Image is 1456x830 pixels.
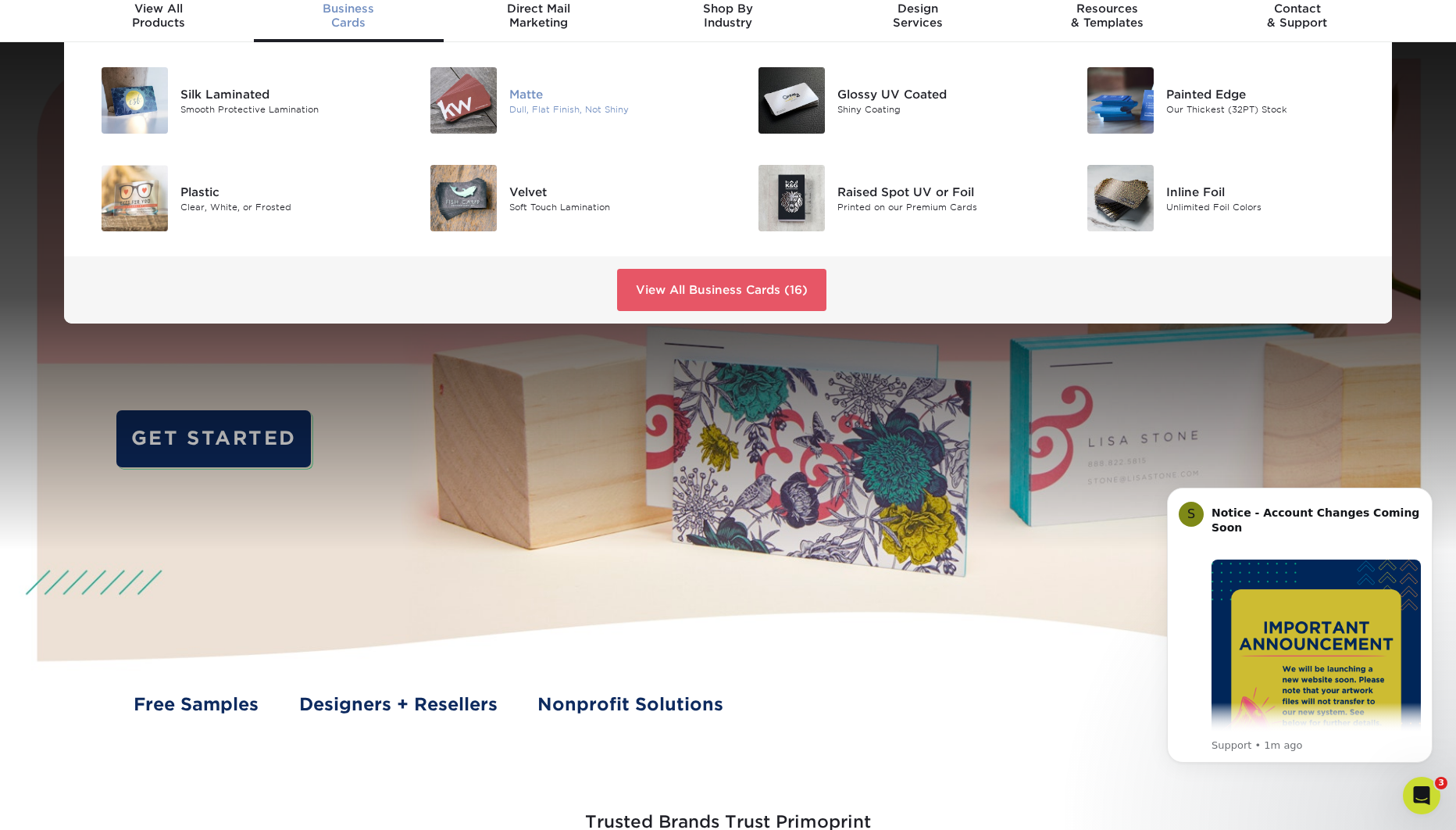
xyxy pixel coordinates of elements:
a: Velvet Business Cards Velvet Soft Touch Lamination [412,159,717,238]
div: Raised Spot UV or Foil [837,183,1044,200]
span: Business [254,2,444,16]
a: Nonprofit Solutions [537,692,723,718]
div: & Support [1202,2,1392,30]
a: Inline Foil Business Cards Inline Foil Unlimited Foil Colors [1069,159,1374,238]
div: Clear, White, or Frosted [180,200,387,213]
span: Resources [1012,2,1202,16]
a: Glossy UV Coated Business Cards Glossy UV Coated Shiny Coating [740,61,1045,140]
div: & Templates [1012,2,1202,30]
img: Velvet Business Cards [430,165,497,231]
a: Painted Edge Business Cards Painted Edge Our Thickest (32PT) Stock [1069,61,1374,140]
a: Plastic Business Cards Plastic Clear, White, or Frosted [83,159,388,238]
div: Soft Touch Lamination [509,200,716,213]
div: Velvet [509,183,716,200]
div: Inline Foil [1166,183,1373,200]
img: Painted Edge Business Cards [1087,67,1154,134]
img: Inline Foil Business Cards [1087,165,1154,231]
div: Cards [254,2,444,30]
span: Direct Mail [444,2,633,16]
div: Plastic [180,183,387,200]
span: Contact [1202,2,1392,16]
span: View All [64,2,254,16]
a: Silk Laminated Business Cards Silk Laminated Smooth Protective Lamination [83,61,388,140]
div: Unlimited Foil Colors [1166,200,1373,213]
div: Smooth Protective Lamination [180,102,387,116]
a: Matte Business Cards Matte Dull, Flat Finish, Not Shiny [412,61,717,140]
div: Marketing [444,2,633,30]
img: Glossy UV Coated Business Cards [758,67,825,134]
div: Silk Laminated [180,85,387,102]
div: Printed on our Premium Cards [837,200,1044,213]
iframe: Intercom notifications message [1144,464,1456,788]
div: Our Thickest (32PT) Stock [1166,102,1373,116]
span: Shop By [633,2,823,16]
img: Raised Spot UV or Foil Business Cards [758,165,825,231]
div: Industry [633,2,823,30]
div: Dull, Flat Finish, Not Shiny [509,102,716,116]
img: Matte Business Cards [430,67,497,134]
div: Painted Edge [1166,85,1373,102]
div: Shiny Coating [837,102,1044,116]
iframe: Intercom live chat [1403,777,1440,814]
iframe: Google Customer Reviews [4,782,133,825]
div: Glossy UV Coated [837,85,1044,102]
a: Raised Spot UV or Foil Business Cards Raised Spot UV or Foil Printed on our Premium Cards [740,159,1045,238]
div: Products [64,2,254,30]
div: Matte [509,85,716,102]
span: Design [823,2,1012,16]
a: View All Business Cards (16) [617,269,826,311]
img: Silk Laminated Business Cards [102,67,168,134]
a: Free Samples [134,692,259,718]
div: Services [823,2,1012,30]
a: Designers + Resellers [299,692,498,718]
img: Plastic Business Cards [102,165,168,231]
span: 3 [1435,777,1447,789]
